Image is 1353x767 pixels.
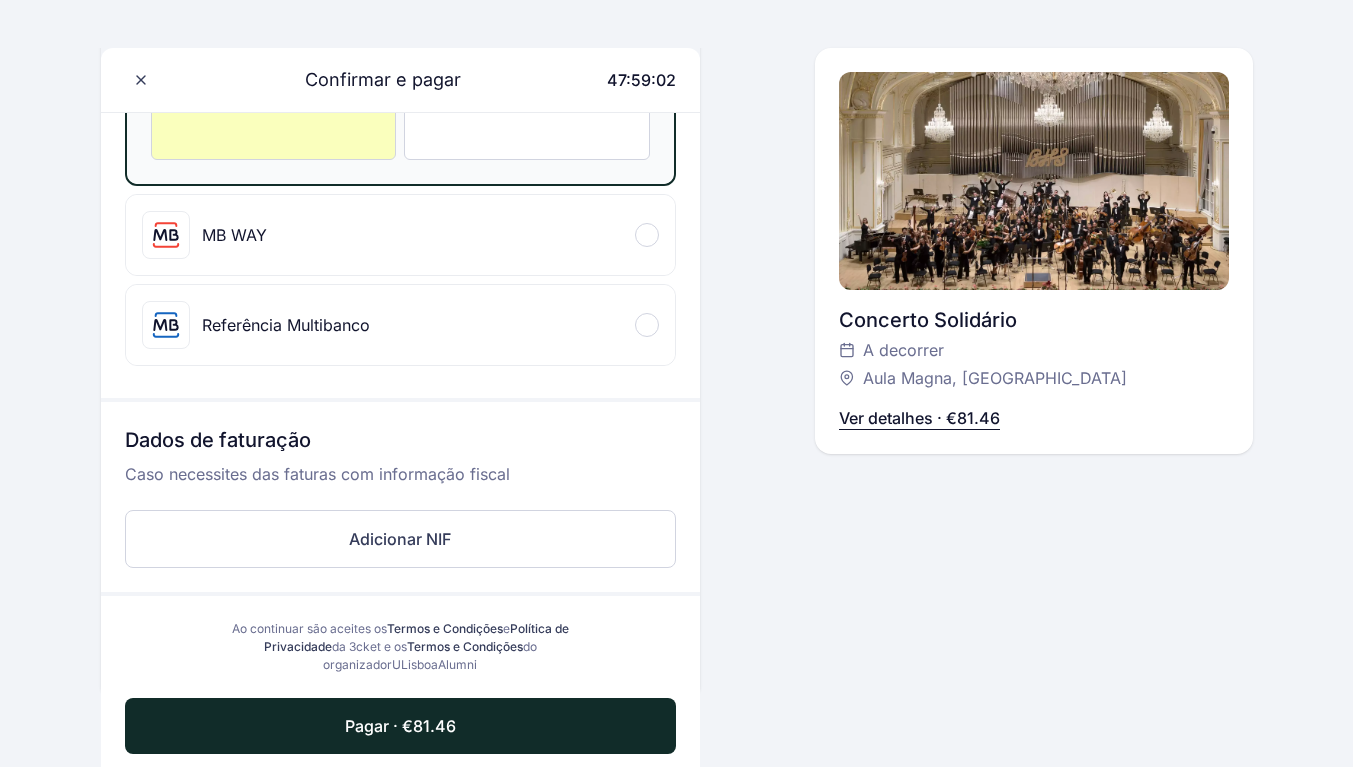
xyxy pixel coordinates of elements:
button: Pagar · €81.46 [125,698,676,754]
div: Referência Multibanco [202,313,370,337]
p: Caso necessites das faturas com informação fiscal [125,462,676,502]
iframe: To enrich screen reader interactions, please activate Accessibility in Grammarly extension settings [425,124,629,143]
div: Concerto Solidário [839,306,1229,334]
h3: Dados de faturação [125,426,676,462]
a: Termos e Condições [407,639,523,654]
div: MB WAY [202,223,267,247]
p: Ver detalhes · €81.46 [839,406,1000,430]
span: Confirmar e pagar [281,66,461,94]
span: ULisboaAlumni [392,657,477,672]
span: 47:59:02 [607,70,676,90]
a: Termos e Condições [387,621,503,636]
iframe: Moldura de introdução de data de validade segura [172,124,376,143]
button: Adicionar NIF [125,510,676,568]
div: Ao continuar são aceites os e da 3cket e os do organizador [213,620,588,674]
span: Pagar · €81.46 [345,714,456,738]
span: A decorrer [863,338,944,362]
span: Aula Magna, [GEOGRAPHIC_DATA] [863,366,1127,390]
